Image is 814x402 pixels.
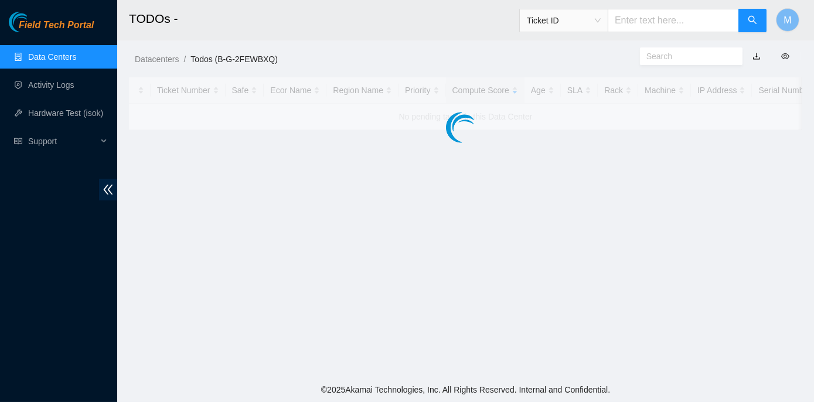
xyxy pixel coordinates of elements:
[28,52,76,62] a: Data Centers
[19,20,94,31] span: Field Tech Portal
[28,108,103,118] a: Hardware Test (isok)
[135,54,179,64] a: Datacenters
[190,54,278,64] a: Todos (B-G-2FEWBXQ)
[28,130,97,153] span: Support
[183,54,186,64] span: /
[14,137,22,145] span: read
[776,8,799,32] button: M
[781,52,789,60] span: eye
[9,21,94,36] a: Akamai TechnologiesField Tech Portal
[748,15,757,26] span: search
[784,13,791,28] span: M
[99,179,117,200] span: double-left
[646,50,727,63] input: Search
[744,47,769,66] button: download
[117,377,814,402] footer: © 2025 Akamai Technologies, Inc. All Rights Reserved. Internal and Confidential.
[608,9,739,32] input: Enter text here...
[527,12,601,29] span: Ticket ID
[738,9,767,32] button: search
[9,12,59,32] img: Akamai Technologies
[28,80,74,90] a: Activity Logs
